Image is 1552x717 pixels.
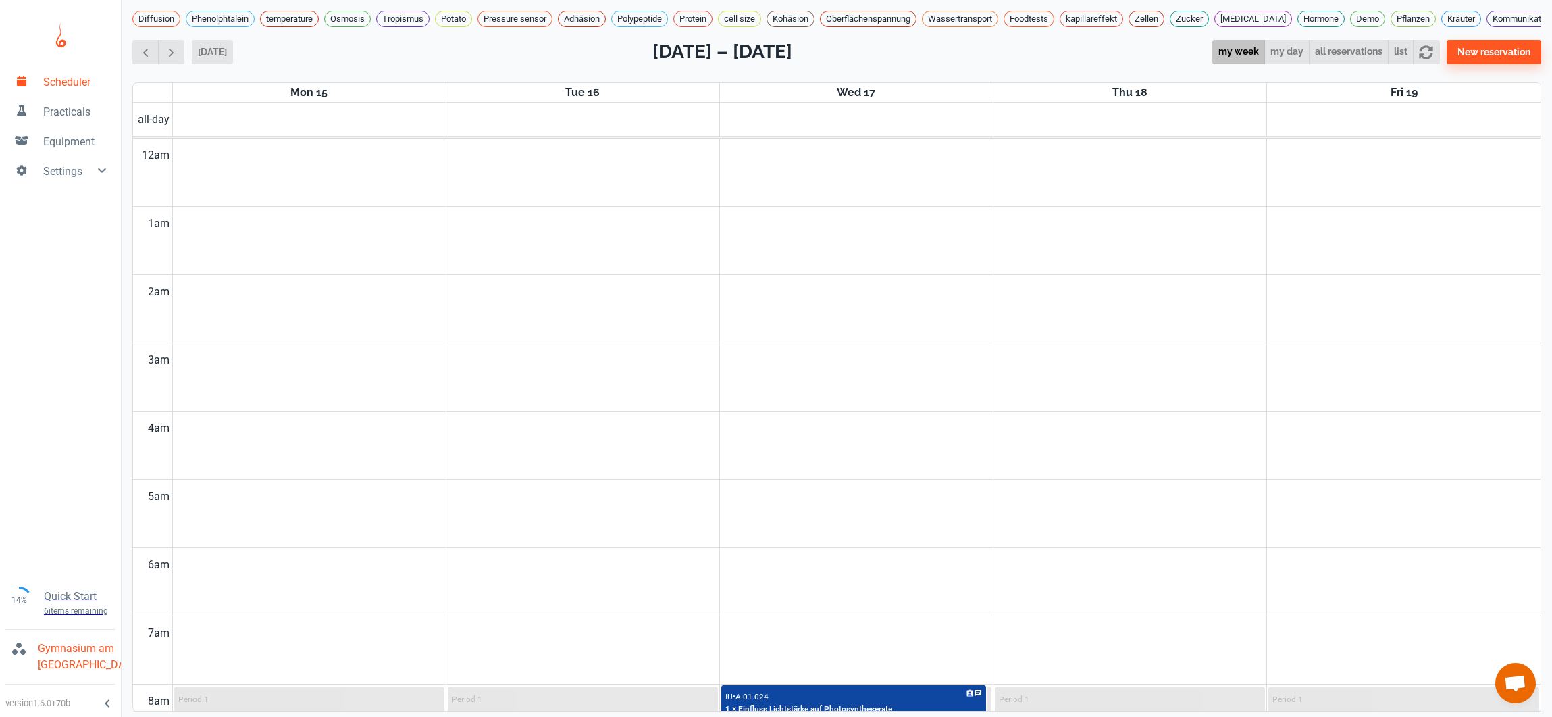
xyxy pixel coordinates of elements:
[922,11,998,27] div: Wassertransport
[135,112,172,128] span: all-day
[1309,40,1389,65] button: all reservations
[834,83,878,102] a: September 17, 2025
[1212,40,1265,65] button: my week
[1004,12,1054,26] span: Foodtests
[1170,12,1208,26] span: Zucker
[1388,83,1420,102] a: September 19, 2025
[260,11,319,27] div: temperature
[145,480,172,514] div: 5am
[1129,11,1164,27] div: Zellen
[145,207,172,241] div: 1am
[158,40,184,65] button: Next week
[1495,663,1536,703] div: Chat öffnen
[767,11,814,27] div: Kohäsion
[1215,12,1291,26] span: [MEDICAL_DATA]
[145,343,172,377] div: 3am
[477,11,552,27] div: Pressure sensor
[719,12,760,26] span: cell size
[1060,12,1122,26] span: kapillareffekt
[820,11,916,27] div: Oberflächenspannung
[735,692,769,701] p: A.01.024
[1391,11,1436,27] div: Pflanzen
[192,40,233,64] button: [DATE]
[718,11,761,27] div: cell size
[1447,40,1541,64] button: New reservation
[1442,12,1480,26] span: Kräuter
[452,695,482,704] p: Period 1
[145,412,172,445] div: 4am
[325,12,370,26] span: Osmosis
[1170,11,1209,27] div: Zucker
[145,616,172,650] div: 7am
[559,12,605,26] span: Adhäsion
[435,11,472,27] div: Potato
[1129,12,1164,26] span: Zellen
[261,12,318,26] span: temperature
[1297,11,1345,27] div: Hormone
[478,12,552,26] span: Pressure sensor
[132,11,180,27] div: Diffusion
[767,12,814,26] span: Kohäsion
[563,83,602,102] a: September 16, 2025
[673,11,713,27] div: Protein
[999,695,1029,704] p: Period 1
[1298,12,1344,26] span: Hormone
[436,12,471,26] span: Potato
[377,12,429,26] span: Tropismus
[145,548,172,582] div: 6am
[186,12,254,26] span: Phenolphtalein
[288,83,330,102] a: September 15, 2025
[612,12,667,26] span: Polypeptide
[1060,11,1123,27] div: kapillareffekt
[186,11,255,27] div: Phenolphtalein
[725,703,892,716] p: 1 × Einfluss Lichtstärke auf Photosyntheserate
[1004,11,1054,27] div: Foodtests
[1413,40,1439,65] button: refresh
[821,12,916,26] span: Oberflächenspannung
[145,275,172,309] div: 2am
[652,38,792,66] h2: [DATE] – [DATE]
[1441,11,1481,27] div: Kräuter
[376,11,430,27] div: Tropismus
[178,695,209,704] p: Period 1
[1272,695,1303,704] p: Period 1
[674,12,712,26] span: Protein
[1351,12,1385,26] span: Demo
[139,139,172,172] div: 12am
[725,692,735,701] p: IU •
[132,40,159,65] button: Previous week
[133,12,180,26] span: Diffusion
[1391,12,1435,26] span: Pflanzen
[558,11,606,27] div: Adhäsion
[611,11,668,27] div: Polypeptide
[324,11,371,27] div: Osmosis
[923,12,998,26] span: Wassertransport
[1110,83,1150,102] a: September 18, 2025
[1388,40,1414,65] button: list
[1264,40,1310,65] button: my day
[1350,11,1385,27] div: Demo
[1214,11,1292,27] div: [MEDICAL_DATA]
